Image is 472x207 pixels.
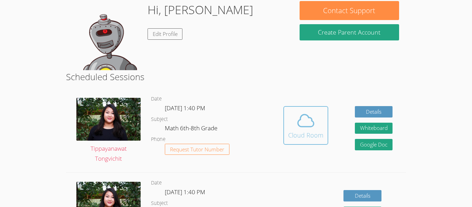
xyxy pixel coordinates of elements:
[151,179,162,187] dt: Date
[165,123,219,135] dd: Math 6th-8th Grade
[300,24,399,40] button: Create Parent Account
[170,147,224,152] span: Request Tutor Number
[148,28,183,40] a: Edit Profile
[355,123,393,134] button: Whiteboard
[300,1,399,20] button: Contact Support
[151,135,166,144] dt: Phone
[151,115,168,124] dt: Subject
[148,1,253,19] h1: Hi, [PERSON_NAME]
[288,130,323,140] div: Cloud Room
[355,106,393,117] a: Details
[165,188,205,196] span: [DATE] 1:40 PM
[66,70,406,83] h2: Scheduled Sessions
[73,1,142,70] img: default.png
[343,190,381,201] a: Details
[165,144,229,155] button: Request Tutor Number
[283,106,328,145] button: Cloud Room
[76,98,141,164] a: Tippayanawat Tongvichit
[151,95,162,103] dt: Date
[76,98,141,141] img: IMG_0561.jpeg
[165,104,205,112] span: [DATE] 1:40 PM
[355,139,393,150] a: Google Doc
